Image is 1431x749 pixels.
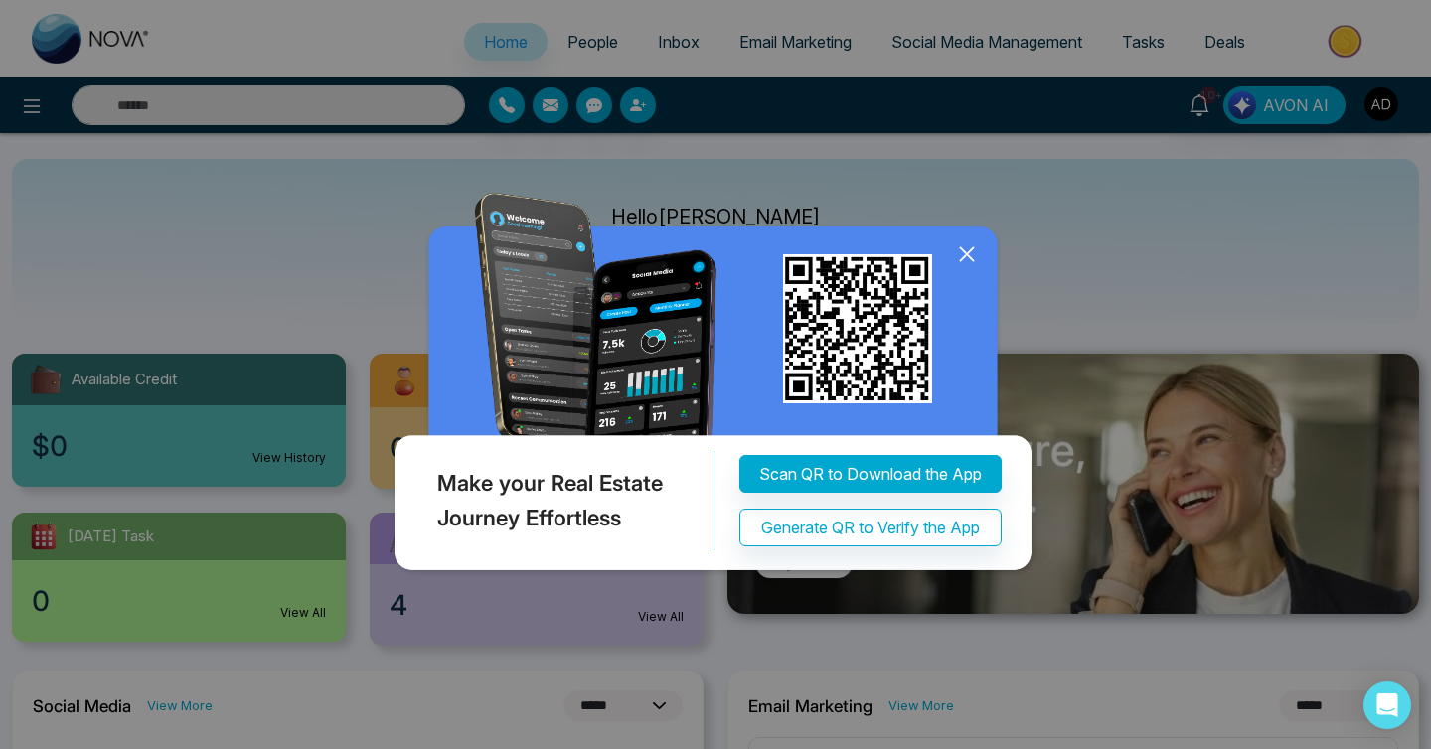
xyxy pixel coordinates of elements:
[739,455,1002,493] button: Scan QR to Download the App
[739,509,1002,546] button: Generate QR to Verify the App
[390,451,715,550] div: Make your Real Estate Journey Effortless
[390,193,1041,579] img: QRModal
[783,254,932,403] img: qr_for_download_app.png
[1363,681,1411,729] div: Open Intercom Messenger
